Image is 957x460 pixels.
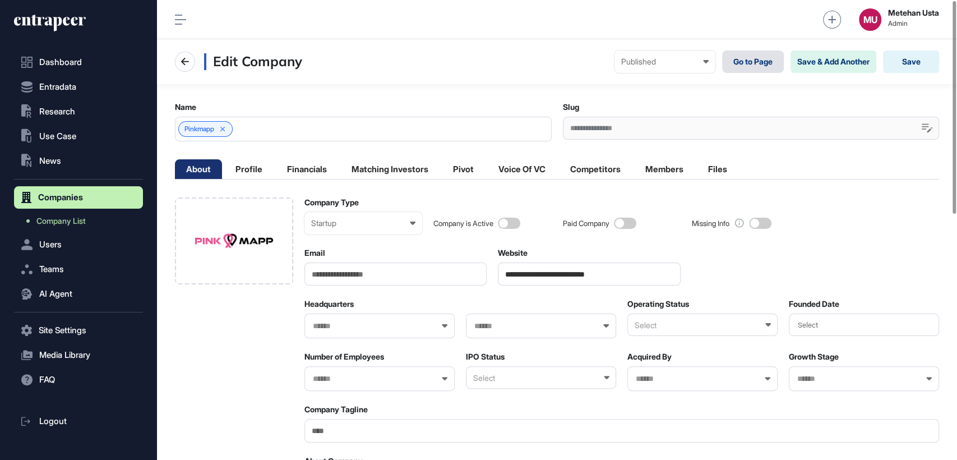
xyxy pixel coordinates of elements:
div: Select [627,314,778,336]
a: Logout [14,410,143,433]
button: Save [883,50,939,73]
label: Email [304,249,325,257]
h3: Edit Company [204,53,302,70]
label: Company Tagline [304,405,368,414]
button: Research [14,100,143,123]
div: Select [466,366,616,389]
span: Use Case [39,132,76,141]
button: MU [859,8,881,31]
span: Select [798,321,818,329]
span: Companies [38,193,83,202]
span: Research [39,107,75,116]
span: Logout [39,417,67,426]
button: News [14,150,143,172]
span: AI Agent [39,289,72,298]
div: Startup [311,219,416,228]
a: Dashboard [14,51,143,73]
span: Media Library [39,351,90,360]
label: IPO Status [466,352,505,361]
button: Users [14,233,143,256]
button: AI Agent [14,283,143,305]
button: FAQ [14,369,143,391]
li: Members [634,159,695,179]
span: Users [39,240,62,249]
label: Operating Status [627,300,689,309]
span: FAQ [39,375,55,384]
li: About [175,159,222,179]
label: Founded Date [789,300,839,309]
label: Company Type [304,198,359,207]
a: Company List [20,211,143,231]
span: News [39,157,61,165]
label: Headquarters [304,300,354,309]
div: Paid Company [563,219,609,228]
label: Acquired By [627,352,672,361]
button: Media Library [14,344,143,366]
div: Missing Info [692,219,729,228]
button: Companies [14,186,143,209]
button: Entradata [14,76,143,98]
span: Site Settings [39,326,86,335]
button: Save & Add Another [790,50,876,73]
span: Teams [39,265,64,274]
div: Published [621,57,709,66]
div: Company is Active [433,219,493,228]
strong: Metehan Usta [888,8,939,17]
li: Competitors [559,159,632,179]
li: Matching Investors [340,159,440,179]
li: Voice Of VC [487,159,557,179]
li: Pivot [442,159,485,179]
li: Financials [276,159,338,179]
span: Admin [888,20,939,27]
span: Company List [36,217,86,226]
button: Site Settings [14,319,143,342]
span: Entradata [39,82,76,91]
label: Slug [563,103,579,112]
span: Pinkmapp [184,125,214,133]
button: Teams [14,258,143,280]
li: Files [697,159,738,179]
li: Profile [224,159,274,179]
button: Use Case [14,125,143,148]
label: Growth Stage [789,352,839,361]
a: Go to Page [722,50,784,73]
label: Name [175,103,196,112]
span: Dashboard [39,58,82,67]
label: Number of Employees [304,352,384,361]
label: Website [498,249,528,257]
div: Company Logo [175,197,293,284]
